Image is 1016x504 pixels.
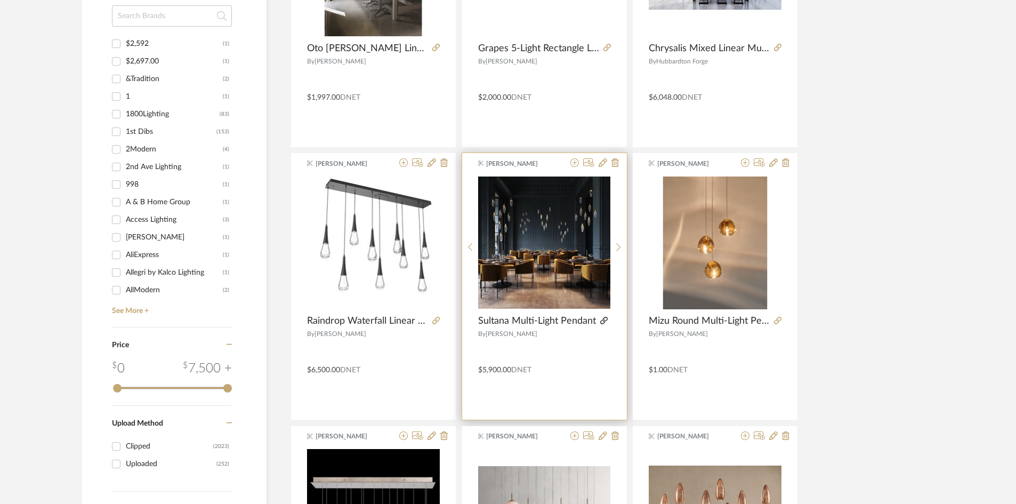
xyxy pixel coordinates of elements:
div: Allegri by Kalco Lighting [126,264,223,281]
div: (4) [223,141,229,158]
span: $2,000.00 [478,94,511,101]
span: DNET [511,94,531,101]
span: Sultana Multi-Light Pendant [478,315,596,327]
span: [PERSON_NAME] [316,431,383,441]
div: Clipped [126,438,213,455]
div: AliExpress [126,246,223,263]
span: Upload Method [112,420,163,427]
div: $2,697.00 [126,53,223,70]
div: (252) [216,455,229,473]
span: [PERSON_NAME] [486,431,553,441]
span: $6,500.00 [307,366,340,374]
div: Access Lighting [126,211,223,228]
span: [PERSON_NAME] [656,331,708,337]
span: Hubbardton Forge [656,58,708,65]
div: 1 [126,88,223,105]
span: [PERSON_NAME] [315,58,366,65]
div: Uploaded [126,455,216,473]
div: 1800Lighting [126,106,220,123]
div: 2Modern [126,141,223,158]
a: See More + [109,299,232,316]
img: Mizu Round Multi-Light Pendant [649,177,781,309]
div: (3) [223,211,229,228]
div: [PERSON_NAME] [126,229,223,246]
span: By [478,331,486,337]
div: AllModern [126,282,223,299]
div: (1) [223,88,229,105]
span: [PERSON_NAME] [486,58,537,65]
span: DNET [682,94,702,101]
span: DNET [511,366,531,374]
span: $1.00 [649,366,667,374]
div: 0 [112,359,125,378]
div: (153) [216,123,229,140]
span: [PERSON_NAME] [486,159,553,169]
div: 7,500 + [183,359,232,378]
span: [PERSON_NAME] [657,159,724,169]
div: A & B Home Group [126,194,223,211]
div: (1) [223,246,229,263]
div: (1) [223,158,229,175]
div: $2,592 [126,35,223,52]
span: DNET [667,366,688,374]
span: Grapes 5-Light Rectangle LED Pendant [478,43,599,54]
span: By [649,331,656,337]
span: Chrysalis Mixed Linear Multi Light Pendant [649,43,770,54]
span: Price [112,341,129,349]
span: DNET [340,366,360,374]
div: (2) [223,282,229,299]
div: (1) [223,194,229,211]
img: Sultana Multi-Light Pendant [478,177,610,309]
span: [PERSON_NAME] [657,431,724,441]
span: By [307,58,315,65]
span: By [649,58,656,65]
span: Oto [PERSON_NAME] Linear Multi-Light Pendant [307,43,428,54]
span: Mizu Round Multi-Light Pendant [649,315,770,327]
input: Search Brands [112,5,232,27]
span: Raindrop Waterfall Linear Multi-Light Pendant [307,315,428,327]
span: [PERSON_NAME] [486,331,537,337]
div: (1) [223,176,229,193]
div: (1) [223,53,229,70]
div: (83) [220,106,229,123]
div: (1) [223,229,229,246]
span: By [307,331,315,337]
div: (2023) [213,438,229,455]
span: $5,900.00 [478,366,511,374]
div: 1st Dibs [126,123,216,140]
span: By [478,58,486,65]
div: 2nd Ave Lighting [126,158,223,175]
span: [PERSON_NAME] [316,159,383,169]
span: $6,048.00 [649,94,682,101]
div: &Tradition [126,70,223,87]
span: [PERSON_NAME] [315,331,366,337]
span: $1,997.00 [307,94,340,101]
div: (1) [223,264,229,281]
div: 0 [478,176,610,309]
div: (2) [223,70,229,87]
img: Raindrop Waterfall Linear Multi-Light Pendant [307,177,440,309]
div: 998 [126,176,223,193]
div: (1) [223,35,229,52]
span: DNET [340,94,360,101]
